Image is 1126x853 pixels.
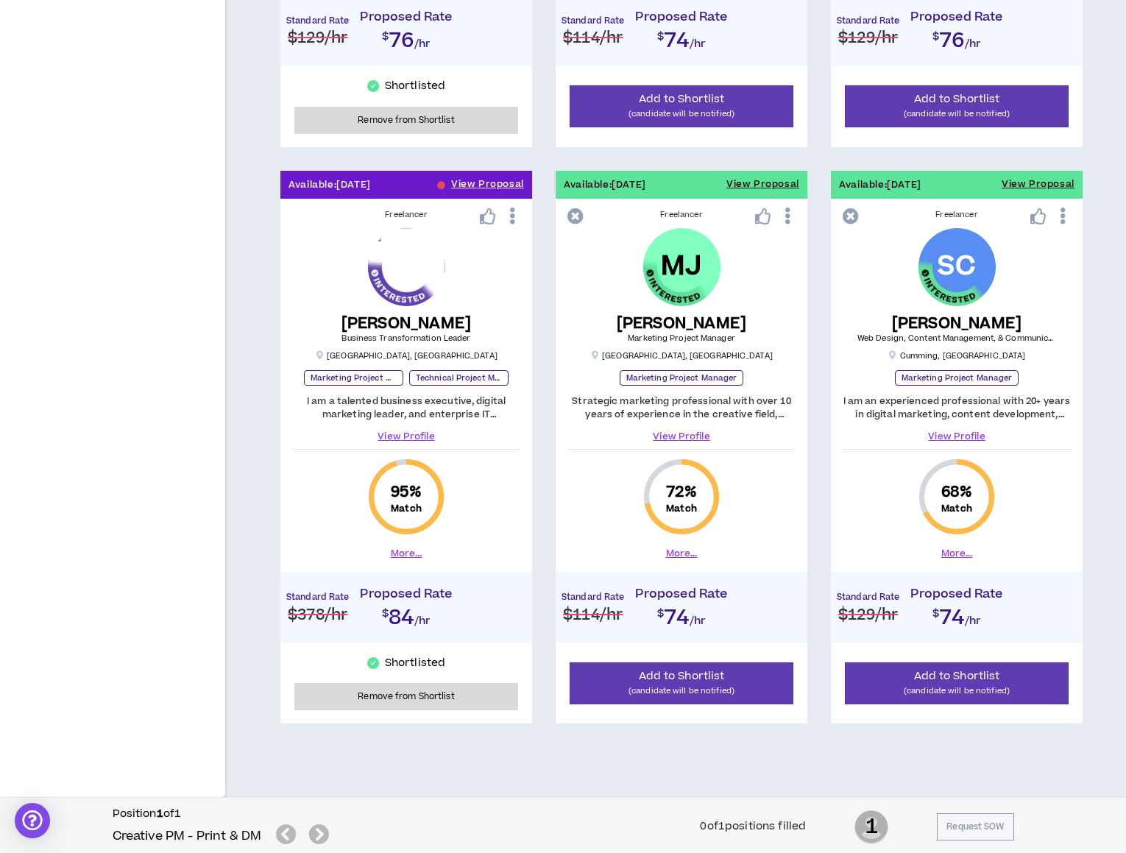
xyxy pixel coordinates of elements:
span: Web Design, Content Management, & Communications [857,333,1073,344]
p: Available: [DATE] [288,178,371,192]
span: $378 /hr [288,604,347,626]
button: Add to Shortlist(candidate will be notified) [570,662,793,704]
p: (candidate will be notified) [579,107,784,121]
p: (candidate will be notified) [854,107,1059,121]
div: 0 of 1 positions filled [700,818,806,835]
p: Technical Project Manager [409,370,509,386]
p: Shortlisted [385,656,446,670]
p: [GEOGRAPHIC_DATA] , [GEOGRAPHIC_DATA] [315,350,498,361]
h4: Proposed Rate [838,587,1075,601]
h4: Standard Rate [562,592,624,603]
p: Available: [DATE] [839,178,921,192]
span: /hr [965,37,982,52]
button: View Proposal [451,171,524,199]
h2: $74 [563,601,800,628]
span: Add to Shortlist [914,668,1000,684]
p: Available: [DATE] [564,178,646,192]
h5: [PERSON_NAME] [857,314,1056,333]
button: Add to Shortlist(candidate will be notified) [570,85,793,127]
h5: [PERSON_NAME] [617,314,747,333]
small: Match [666,503,697,514]
button: Request SOW [937,813,1013,840]
span: /hr [690,613,707,629]
p: Strategic marketing professional with over 10 years of experience in the creative field, speciali... [567,394,796,421]
p: (candidate will be notified) [579,684,784,698]
h2: $74 [838,601,1075,628]
button: View Proposal [726,171,799,199]
span: 68 % [941,482,971,503]
p: Marketing Project Manager [895,370,1019,386]
p: (candidate will be notified) [854,684,1059,698]
span: $114 /hr [563,604,623,626]
h4: Standard Rate [837,16,899,26]
span: check-circle [367,80,379,92]
small: Match [941,503,972,514]
p: I am an experienced professional with 20+ years in digital marketing, content development, accoun... [843,394,1071,421]
h4: Proposed Rate [563,10,800,24]
p: Cumming , [GEOGRAPHIC_DATA] [888,350,1026,361]
div: Freelancer [843,209,1071,221]
h2: $76 [288,24,525,51]
button: Remove from Shortlist [294,107,518,134]
h5: [PERSON_NAME] [341,314,472,333]
h4: Proposed Rate [288,587,525,601]
span: 1 [854,809,888,846]
span: $114 /hr [563,27,623,49]
h6: Position of 1 [113,807,336,821]
a: View Profile [567,430,796,443]
span: $129 /hr [838,27,898,49]
h4: Proposed Rate [563,587,800,601]
a: View Profile [843,430,1071,443]
h4: Proposed Rate [288,10,525,24]
span: 72 % [666,482,696,503]
p: [GEOGRAPHIC_DATA] , [GEOGRAPHIC_DATA] [590,350,773,361]
p: Marketing Project Manager [620,370,744,386]
h2: $84 [288,601,525,628]
span: 95 % [391,482,421,503]
span: Marketing Project Manager [628,333,735,344]
span: /hr [965,613,982,629]
small: Match [391,503,422,514]
button: Add to Shortlist(candidate will be notified) [845,85,1069,127]
div: Freelancer [567,209,796,221]
p: Shortlisted [385,79,446,93]
span: /hr [690,37,707,52]
button: More... [941,547,973,560]
div: Open Intercom Messenger [15,803,50,838]
a: View Profile [292,430,520,443]
span: $129 /hr [288,27,347,49]
div: Freelancer [292,209,520,221]
h2: $76 [838,24,1075,51]
button: More... [666,547,698,560]
h4: Proposed Rate [838,10,1075,24]
h4: Standard Rate [286,16,349,26]
p: Marketing Project Manager [304,370,403,386]
b: 1 [157,806,163,821]
span: check-circle [367,657,379,669]
div: Shannon C. [918,228,996,305]
span: $129 /hr [838,604,898,626]
span: Add to Shortlist [639,91,725,107]
h4: Standard Rate [837,592,899,603]
button: View Proposal [1002,171,1074,199]
button: More... [391,547,422,560]
h2: $74 [563,24,800,51]
button: Remove from Shortlist [294,683,518,710]
span: /hr [414,613,431,629]
p: I am a talented business executive, digital marketing leader, and enterprise IT engagement direct... [292,394,520,421]
h4: Standard Rate [286,592,349,603]
span: Add to Shortlist [914,91,1000,107]
button: Add to Shortlist(candidate will be notified) [845,662,1069,704]
span: Add to Shortlist [639,668,725,684]
h5: Creative PM - Print & DM [113,827,262,845]
span: /hr [414,37,431,52]
span: Business Transformation Leader [341,333,470,344]
img: UbumwqRudO7H15qIoGoTw7cRWP2olgWJSRdsaBQe.png [368,228,445,305]
h4: Standard Rate [562,16,624,26]
div: Melonee J. [643,228,720,305]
